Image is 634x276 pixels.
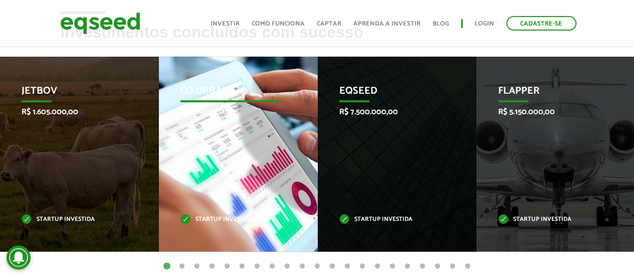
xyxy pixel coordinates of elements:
a: Login [475,21,494,27]
button: 8 of 21 [267,261,277,271]
button: 4 of 21 [207,261,217,271]
button: 19 of 21 [433,261,443,271]
p: Startup investida [498,217,599,222]
p: R$ 1.220.007,00 [180,107,281,117]
p: Startup investida [339,217,440,222]
button: 5 of 21 [222,261,232,271]
button: 20 of 21 [448,261,458,271]
button: 17 of 21 [402,261,412,271]
button: 12 of 21 [327,261,337,271]
button: 7 of 21 [252,261,262,271]
button: 3 of 21 [192,261,202,271]
a: Blog [433,21,449,27]
p: R$ 7.500.000,00 [339,107,440,117]
p: JetBov [22,85,122,102]
button: 18 of 21 [417,261,428,271]
img: EqSeed [60,10,140,37]
button: 10 of 21 [297,261,307,271]
a: Como funciona [252,21,305,27]
p: Startup investida [180,217,281,222]
button: 6 of 21 [237,261,247,271]
a: Investir [210,21,240,27]
button: 21 of 21 [463,261,473,271]
p: Co.Urban [180,85,281,102]
button: 1 of 21 [162,261,172,271]
button: 15 of 21 [372,261,382,271]
p: R$ 5.150.000,00 [498,107,599,117]
button: 2 of 21 [177,261,187,271]
p: Flapper [498,85,599,102]
a: Aprenda a investir [353,21,420,27]
button: 14 of 21 [357,261,367,271]
button: 13 of 21 [342,261,352,271]
p: Startup investida [22,217,122,222]
button: 16 of 21 [387,261,397,271]
a: Captar [317,21,341,27]
a: Cadastre-se [506,16,576,31]
p: EqSeed [339,85,440,102]
p: R$ 1.605.000,00 [22,107,122,117]
button: 9 of 21 [282,261,292,271]
button: 11 of 21 [312,261,322,271]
